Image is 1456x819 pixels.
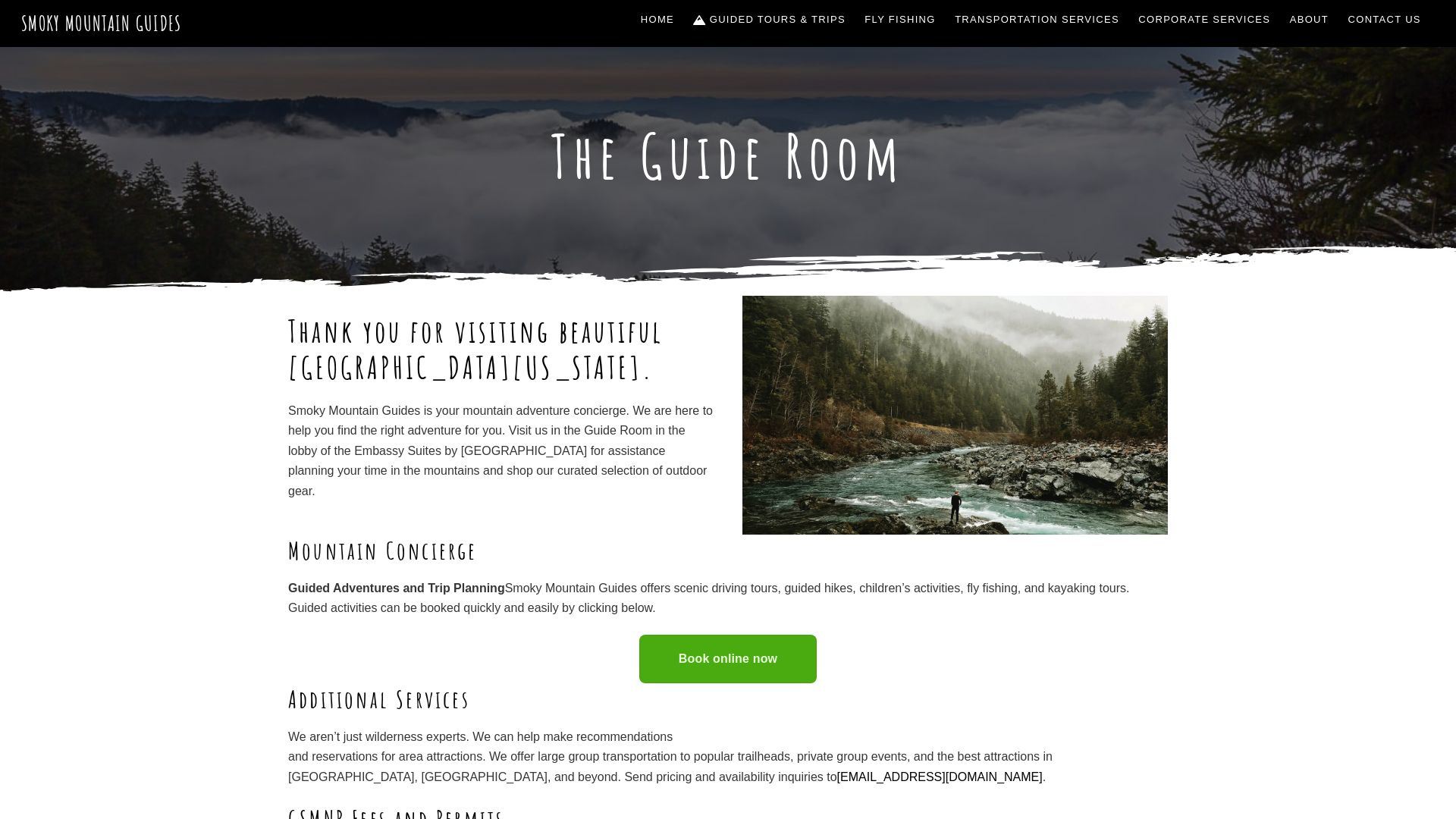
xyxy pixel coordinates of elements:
[859,4,942,36] a: Fly Fishing
[837,770,1043,783] a: [EMAIL_ADDRESS][DOMAIN_NAME]
[742,296,1168,535] img: hikers
[288,582,505,595] strong: Guided Adventures and Trip Planning
[21,11,182,36] a: Smoky Mountain Guides
[1284,4,1335,36] a: About
[288,727,1168,787] p: We aren’t just wilderness experts. We can help make recommendations and reservations for area att...
[679,651,777,667] span: Book online now
[288,683,1168,715] h2: Additional Services
[1133,4,1277,36] a: Corporate Services
[288,579,1168,619] p: Smoky Mountain Guides offers scenic driving tours, guided hikes, children’s activities, fly fishi...
[288,401,714,501] p: Smoky Mountain Guides is your mountain adventure concierge. We are here to help you find the righ...
[1342,4,1427,36] a: Contact Us
[635,4,680,36] a: Home
[288,313,714,386] h1: Thank you for visiting beautiful [GEOGRAPHIC_DATA][US_STATE].
[688,4,852,36] a: Guided Tours & Trips
[288,535,1168,566] h2: Mountain Concierge
[639,635,816,684] a: Book online now
[949,4,1125,36] a: Transportation Services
